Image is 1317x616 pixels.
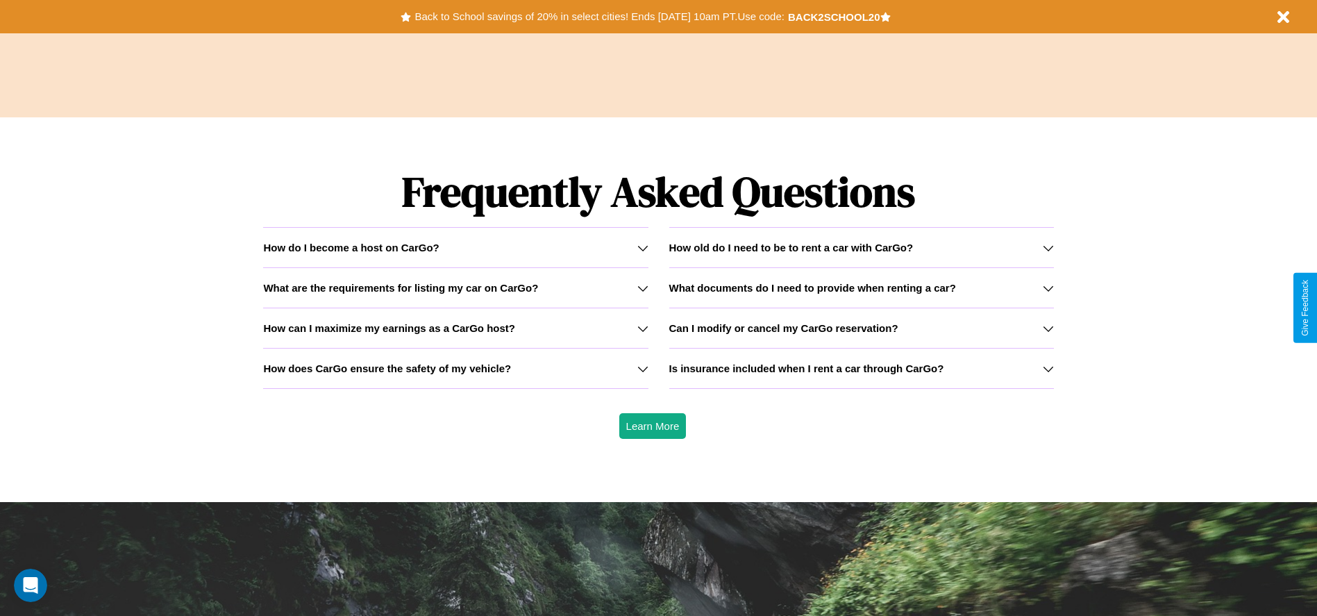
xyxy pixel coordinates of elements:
[263,363,511,374] h3: How does CarGo ensure the safety of my vehicle?
[263,156,1053,227] h1: Frequently Asked Questions
[669,242,914,253] h3: How old do I need to be to rent a car with CarGo?
[619,413,687,439] button: Learn More
[1300,280,1310,336] div: Give Feedback
[788,11,880,23] b: BACK2SCHOOL20
[263,322,515,334] h3: How can I maximize my earnings as a CarGo host?
[263,282,538,294] h3: What are the requirements for listing my car on CarGo?
[669,282,956,294] h3: What documents do I need to provide when renting a car?
[669,363,944,374] h3: Is insurance included when I rent a car through CarGo?
[263,242,439,253] h3: How do I become a host on CarGo?
[669,322,898,334] h3: Can I modify or cancel my CarGo reservation?
[411,7,787,26] button: Back to School savings of 20% in select cities! Ends [DATE] 10am PT.Use code:
[14,569,47,602] iframe: Intercom live chat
